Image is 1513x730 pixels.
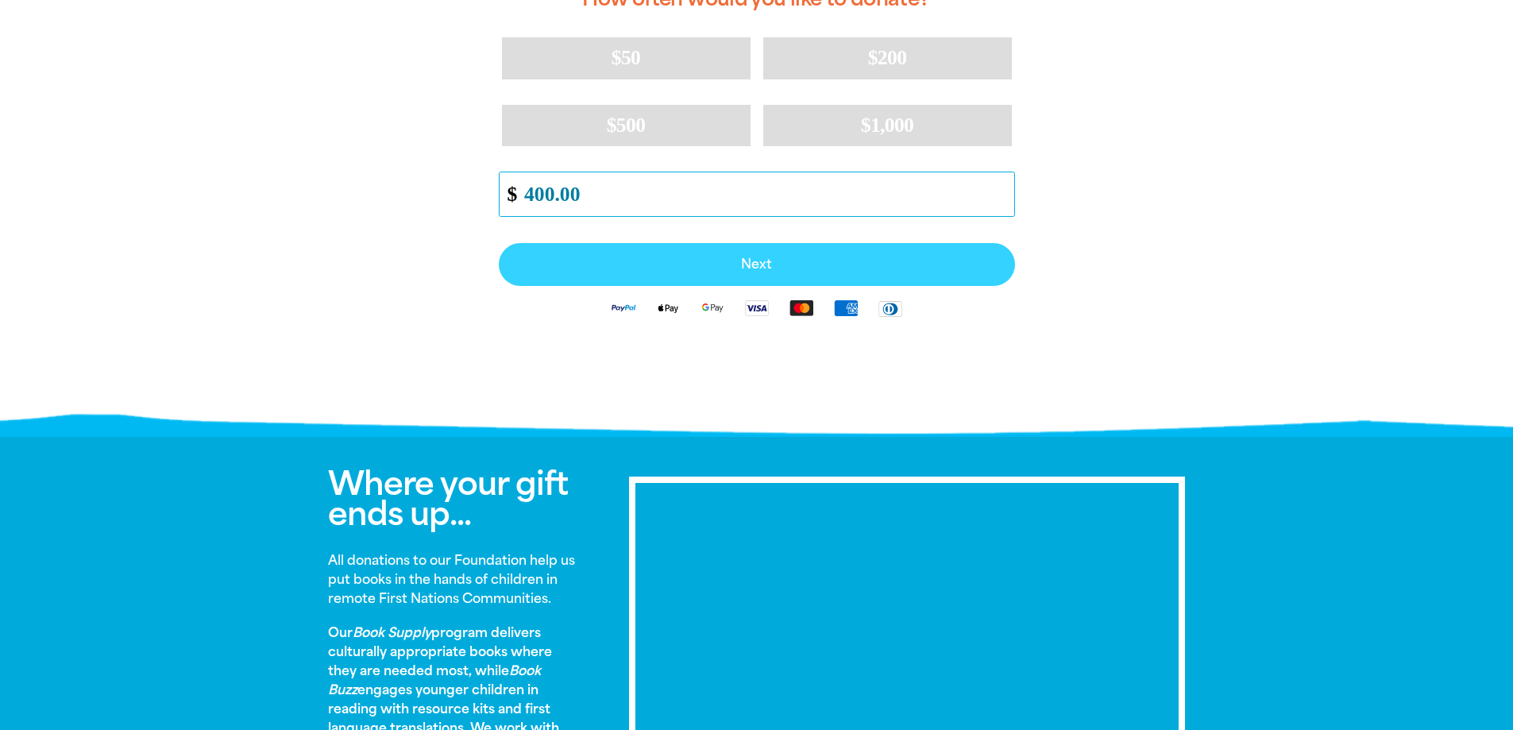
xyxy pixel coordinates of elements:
em: Book Buzz [328,663,541,697]
button: $500 [502,105,751,146]
span: Next [516,258,998,271]
span: $200 [868,46,907,69]
button: $200 [763,37,1012,79]
input: Enter custom amount [513,172,1013,216]
button: Pay with Credit Card [499,243,1015,286]
img: Visa logo [735,299,779,317]
img: American Express logo [824,299,868,317]
span: $500 [607,114,646,137]
span: Where your gift ends up... [328,465,568,533]
img: Mastercard logo [779,299,824,317]
button: $1,000 [763,105,1012,146]
img: Paypal logo [601,299,646,317]
span: $1,000 [861,114,914,137]
span: $50 [612,46,640,69]
img: JCB logo [868,299,913,318]
div: Available payment methods [499,286,1015,330]
span: $ [500,176,517,212]
strong: All donations to our Foundation help us put books in the hands of children in remote First Nation... [328,553,575,606]
button: $50 [502,37,751,79]
img: Apple Pay logo [646,299,690,317]
em: Book Supply [353,625,431,640]
img: Google Pay logo [690,299,735,317]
